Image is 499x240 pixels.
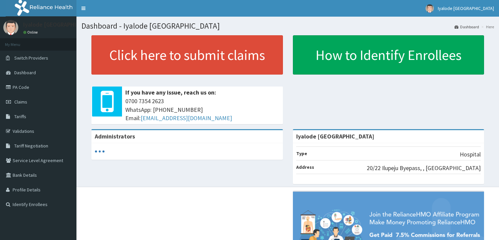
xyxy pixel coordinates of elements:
b: If you have any issue, reach us on: [125,89,216,96]
svg: audio-loading [95,146,105,156]
a: Click here to submit claims [91,35,283,75]
span: Claims [14,99,27,105]
a: [EMAIL_ADDRESS][DOMAIN_NAME] [141,114,232,122]
span: 0700 7354 2623 WhatsApp: [PHONE_NUMBER] Email: [125,97,280,122]
a: Online [23,30,39,35]
p: 20/22 Ilupeju Byepass, , [GEOGRAPHIC_DATA] [367,164,481,172]
b: Address [296,164,314,170]
li: Here [480,24,494,30]
span: Tariff Negotiation [14,143,48,149]
img: User Image [3,20,18,35]
h1: Dashboard - Iyalode [GEOGRAPHIC_DATA] [81,22,494,30]
a: How to Identify Enrollees [293,35,484,75]
p: Iyalode [GEOGRAPHIC_DATA] [23,22,99,28]
span: Iyalode [GEOGRAPHIC_DATA] [438,5,494,11]
p: Hospital [460,150,481,159]
img: User Image [426,4,434,13]
b: Type [296,150,307,156]
span: Tariffs [14,114,26,120]
a: Dashboard [454,24,479,30]
span: Dashboard [14,70,36,76]
strong: Iyalode [GEOGRAPHIC_DATA] [296,132,374,140]
b: Administrators [95,132,135,140]
span: Switch Providers [14,55,48,61]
